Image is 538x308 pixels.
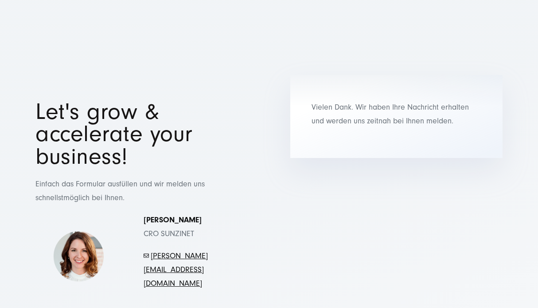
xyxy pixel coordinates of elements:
a: [PERSON_NAME][EMAIL_ADDRESS][DOMAIN_NAME] [144,251,208,288]
strong: [PERSON_NAME] [144,215,202,225]
span: Einfach das Formular ausfüllen und wir melden uns schnellstmöglich bei Ihnen. [35,179,205,202]
p: CRO SUNZINET [144,213,230,241]
p: Vielen Dank. Wir haben Ihre Nachricht erhalten und werden uns zeitnah bei Ihnen melden. [312,101,481,128]
span: - [149,251,151,261]
span: Let's grow & accelerate your business! [35,99,193,170]
img: Simona-kontakt-page-picture [53,231,104,282]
